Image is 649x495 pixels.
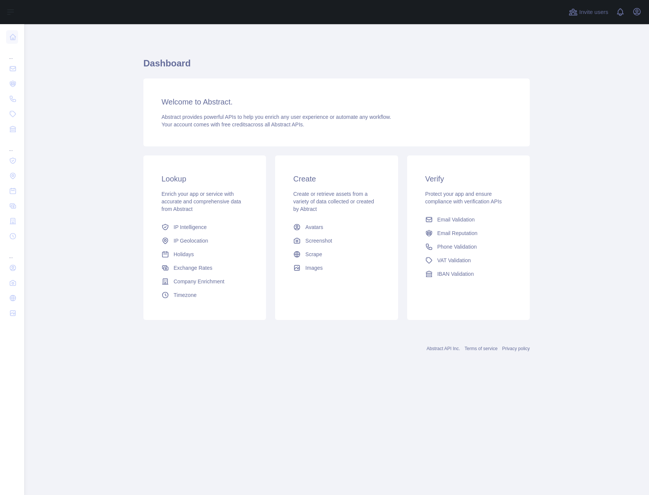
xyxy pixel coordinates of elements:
[290,220,383,234] a: Avatars
[174,237,208,244] span: IP Geolocation
[305,237,332,244] span: Screenshot
[305,223,323,231] span: Avatars
[161,121,304,128] span: Your account comes with across all Abstract APIs.
[422,213,515,226] a: Email Validation
[427,346,460,351] a: Abstract API Inc.
[425,191,502,204] span: Protect your app and ensure compliance with verification APIs
[464,346,497,351] a: Terms of service
[158,234,251,247] a: IP Geolocation
[158,220,251,234] a: IP Intelligence
[221,121,248,128] span: free credits
[437,216,475,223] span: Email Validation
[174,251,194,258] span: Holidays
[567,6,610,18] button: Invite users
[143,57,530,75] h1: Dashboard
[174,278,225,285] span: Company Enrichment
[174,264,212,272] span: Exchange Rates
[293,174,380,184] h3: Create
[290,247,383,261] a: Scrape
[158,247,251,261] a: Holidays
[161,114,391,120] span: Abstract provides powerful APIs to help you enrich any user experience or automate any workflow.
[422,254,515,267] a: VAT Validation
[422,226,515,240] a: Email Reputation
[305,264,323,272] span: Images
[422,267,515,281] a: IBAN Validation
[437,229,478,237] span: Email Reputation
[425,174,512,184] h3: Verify
[290,261,383,275] a: Images
[158,275,251,288] a: Company Enrichment
[174,291,197,299] span: Timezone
[6,244,18,260] div: ...
[161,97,512,107] h3: Welcome to Abstract.
[579,8,608,17] span: Invite users
[422,240,515,254] a: Phone Validation
[158,288,251,302] a: Timezone
[290,234,383,247] a: Screenshot
[6,137,18,152] div: ...
[161,174,248,184] h3: Lookup
[305,251,322,258] span: Scrape
[437,257,471,264] span: VAT Validation
[437,243,477,251] span: Phone Validation
[502,346,530,351] a: Privacy policy
[6,45,18,60] div: ...
[174,223,207,231] span: IP Intelligence
[161,191,241,212] span: Enrich your app or service with accurate and comprehensive data from Abstract
[437,270,474,278] span: IBAN Validation
[158,261,251,275] a: Exchange Rates
[293,191,374,212] span: Create or retrieve assets from a variety of data collected or created by Abtract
